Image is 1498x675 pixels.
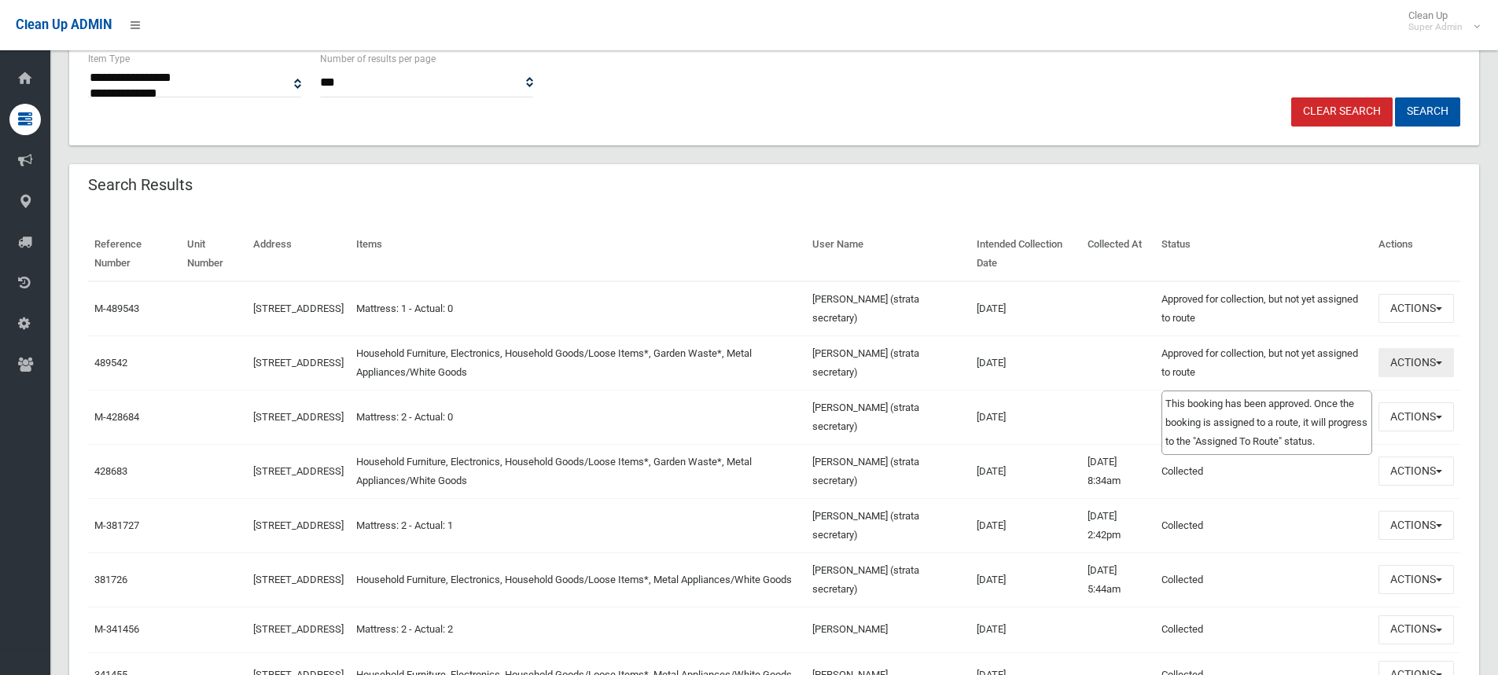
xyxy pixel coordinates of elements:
td: [DATE] 2:42pm [1081,498,1155,552]
button: Search [1395,97,1460,127]
td: [DATE] [970,336,1082,390]
a: [STREET_ADDRESS] [253,465,344,477]
td: [PERSON_NAME] (strata secretary) [806,336,970,390]
td: Household Furniture, Electronics, Household Goods/Loose Items*, Metal Appliances/White Goods [350,552,806,607]
td: Mattress: 2 - Actual: 1 [350,498,806,552]
td: Mattress: 2 - Actual: 2 [350,607,806,652]
label: Number of results per page [320,50,436,68]
th: Status [1155,227,1372,281]
td: [DATE] [970,390,1082,444]
td: Household Furniture, Electronics, Household Goods/Loose Items*, Garden Waste*, Metal Appliances/W... [350,336,806,390]
th: User Name [806,227,970,281]
header: Search Results [69,170,212,200]
td: Approved for collection, but not yet assigned to route [1155,281,1372,336]
a: [STREET_ADDRESS] [253,411,344,423]
th: Reference Number [88,227,181,281]
td: [PERSON_NAME] (strata secretary) [806,444,970,498]
a: 428683 [94,465,127,477]
div: This booking has been approved. Once the booking is assigned to a route, it will progress to the ... [1161,391,1372,455]
a: [STREET_ADDRESS] [253,623,344,635]
th: Address [247,227,350,281]
td: [PERSON_NAME] (strata secretary) [806,498,970,552]
button: Actions [1378,348,1454,377]
th: Items [350,227,806,281]
a: [STREET_ADDRESS] [253,303,344,314]
td: [DATE] [970,281,1082,336]
td: [DATE] 5:44am [1081,552,1155,607]
button: Actions [1378,457,1454,486]
td: Mattress: 2 - Actual: 0 [350,390,806,444]
td: Household Furniture, Electronics, Household Goods/Loose Items*, Garden Waste*, Metal Appliances/W... [350,444,806,498]
th: Collected At [1081,227,1155,281]
td: [DATE] 8:34am [1081,444,1155,498]
td: Collected [1155,552,1372,607]
td: [PERSON_NAME] (strata secretary) [806,390,970,444]
td: Collected [1155,498,1372,552]
a: [STREET_ADDRESS] [253,574,344,585]
button: Actions [1378,615,1454,644]
span: Clean Up ADMIN [16,17,112,32]
label: Item Type [88,50,130,68]
td: Collected [1155,444,1372,498]
a: 381726 [94,574,127,585]
button: Actions [1378,294,1454,323]
a: [STREET_ADDRESS] [253,357,344,369]
th: Intended Collection Date [970,227,1082,281]
td: Approved for collection, but not yet assigned to route [1155,336,1372,390]
th: Actions [1372,227,1460,281]
td: Collected [1155,607,1372,652]
td: [PERSON_NAME] (strata secretary) [806,552,970,607]
a: 489542 [94,357,127,369]
td: [PERSON_NAME] (strata secretary) [806,281,970,336]
button: Actions [1378,511,1454,540]
td: Mattress: 1 - Actual: 0 [350,281,806,336]
a: M-489543 [94,303,139,314]
td: [DATE] [970,552,1082,607]
a: M-428684 [94,411,139,423]
span: Clean Up [1400,9,1478,33]
td: Approved for collection, but not yet assigned to route [1155,390,1372,444]
a: M-341456 [94,623,139,635]
a: Clear Search [1291,97,1393,127]
td: [DATE] [970,444,1082,498]
button: Actions [1378,565,1454,594]
td: [DATE] [970,498,1082,552]
small: Super Admin [1408,21,1463,33]
button: Actions [1378,402,1454,431]
td: [DATE] [970,607,1082,652]
a: M-381727 [94,519,139,531]
th: Unit Number [181,227,247,281]
td: [PERSON_NAME] [806,607,970,652]
a: [STREET_ADDRESS] [253,519,344,531]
